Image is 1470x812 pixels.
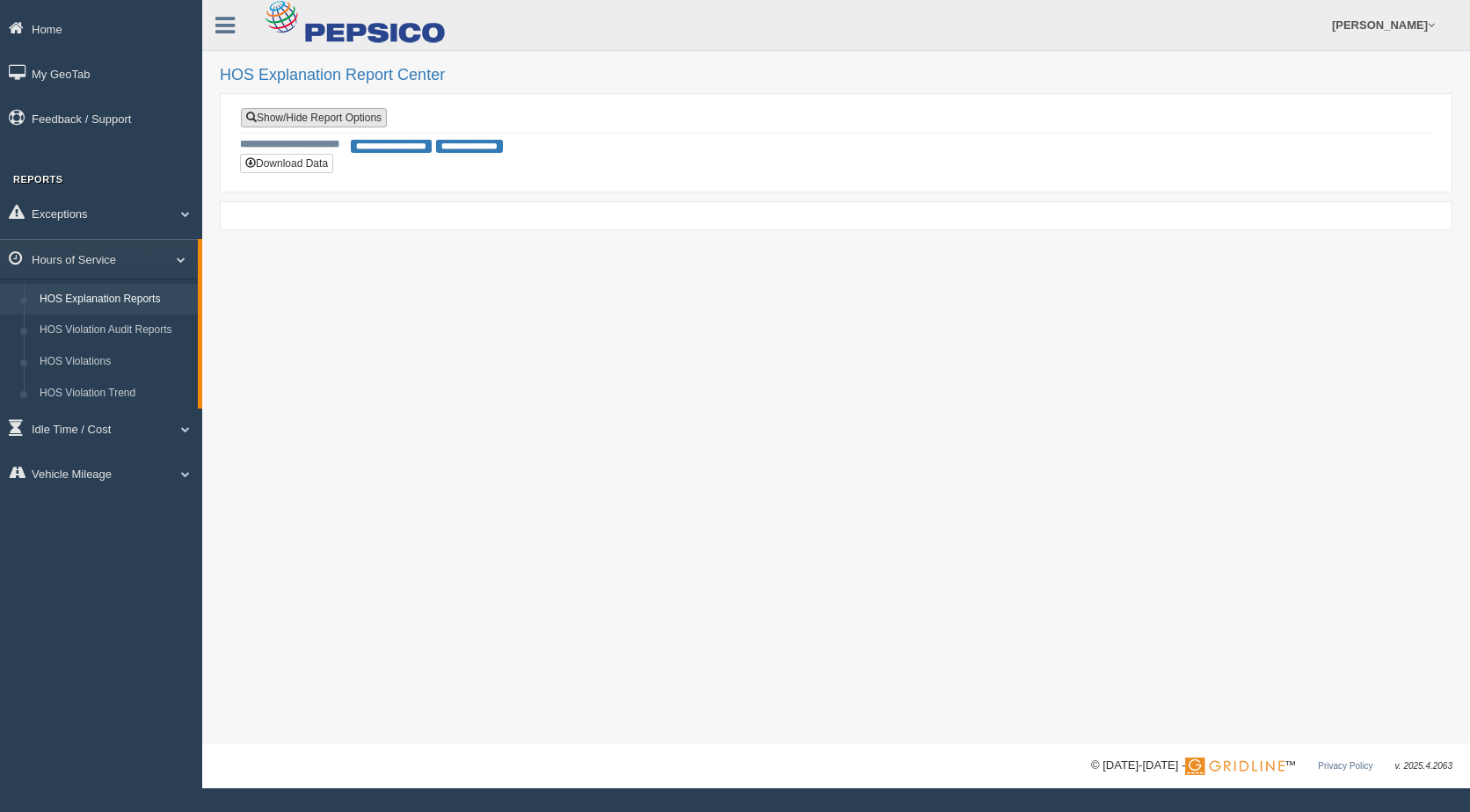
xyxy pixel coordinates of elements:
a: Privacy Policy [1318,761,1372,771]
button: Download Data [240,154,333,173]
a: HOS Explanation Reports [32,284,198,315]
a: HOS Violation Trend [32,378,198,410]
h2: HOS Explanation Report Center [220,67,1452,84]
a: HOS Violations [32,346,198,378]
div: © [DATE]-[DATE] - ™ [1091,757,1452,775]
span: v. 2025.4.2063 [1395,761,1452,771]
a: Show/Hide Report Options [241,108,387,127]
img: Gridline [1185,758,1284,775]
a: HOS Violation Audit Reports [32,315,198,346]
